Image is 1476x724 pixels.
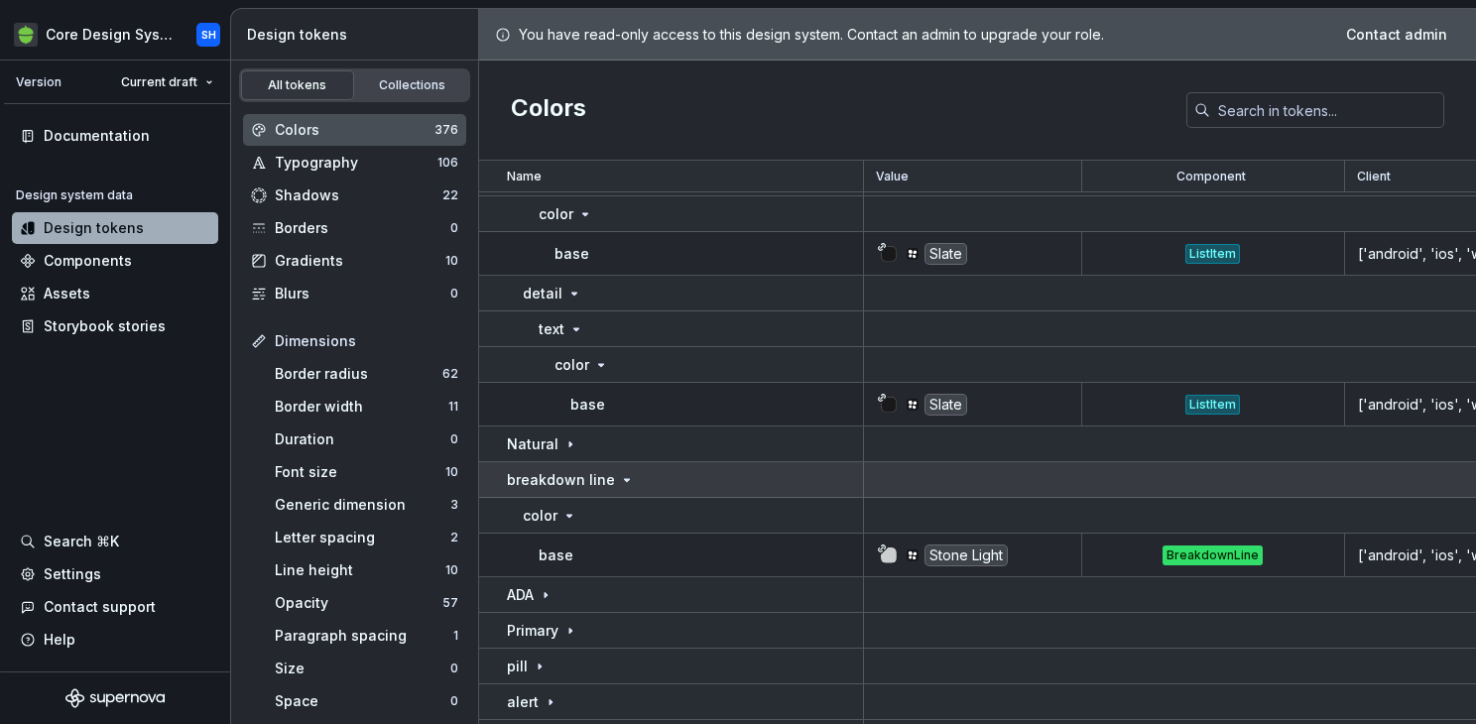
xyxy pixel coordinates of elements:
div: 0 [450,286,458,302]
div: Design tokens [247,25,470,45]
div: 106 [437,155,458,171]
p: alert [507,692,539,712]
div: 11 [448,399,458,415]
div: Blurs [275,284,450,303]
p: base [570,395,605,415]
a: Contact admin [1333,17,1460,53]
p: Natural [507,434,558,454]
input: Search in tokens... [1210,92,1444,128]
p: text [539,319,564,339]
div: Opacity [275,593,442,613]
div: Line height [275,560,445,580]
div: Paragraph spacing [275,626,453,646]
div: 376 [434,122,458,138]
a: Border radius62 [267,358,466,390]
a: Assets [12,278,218,309]
img: 236da360-d76e-47e8-bd69-d9ae43f958f1.png [14,23,38,47]
div: Storybook stories [44,316,166,336]
button: Help [12,624,218,656]
div: Slate [924,394,967,416]
a: Border width11 [267,391,466,422]
div: Generic dimension [275,495,450,515]
div: Size [275,659,450,678]
p: color [554,355,589,375]
div: Assets [44,284,90,303]
p: Primary [507,621,558,641]
div: Version [16,74,61,90]
div: Colors [275,120,434,140]
a: Shadows22 [243,180,466,211]
button: Core Design SystemSH [4,13,226,56]
p: You have read-only access to this design system. Contact an admin to upgrade your role. [519,25,1104,45]
p: detail [523,284,562,303]
a: Line height10 [267,554,466,586]
button: Search ⌘K [12,526,218,557]
p: base [539,545,573,565]
div: Duration [275,429,450,449]
div: 0 [450,220,458,236]
div: 10 [445,464,458,480]
span: Current draft [121,74,197,90]
div: ListItem [1185,395,1240,415]
div: 2 [450,530,458,545]
div: Contact support [44,597,156,617]
div: 62 [442,366,458,382]
p: Client [1357,169,1391,184]
a: Typography106 [243,147,466,179]
div: 1 [453,628,458,644]
div: Slate [924,243,967,265]
div: Dimensions [275,331,458,351]
div: 0 [450,661,458,676]
a: Paragraph spacing1 [267,620,466,652]
div: All tokens [248,77,347,93]
a: Size0 [267,653,466,684]
div: Design system data [16,187,133,203]
p: Value [876,169,909,184]
div: Stone Light [924,544,1008,566]
div: Space [275,691,450,711]
div: 0 [450,431,458,447]
p: Component [1176,169,1246,184]
a: Duration0 [267,423,466,455]
div: Letter spacing [275,528,450,547]
a: Font size10 [267,456,466,488]
div: Border radius [275,364,442,384]
a: Components [12,245,218,277]
a: Letter spacing2 [267,522,466,553]
a: Generic dimension3 [267,489,466,521]
button: Current draft [112,68,222,96]
button: Contact support [12,591,218,623]
div: 10 [445,253,458,269]
div: SH [201,27,216,43]
p: color [523,506,557,526]
div: Font size [275,462,445,482]
div: Settings [44,564,101,584]
a: Colors376 [243,114,466,146]
p: color [539,204,573,224]
div: Design tokens [44,218,144,238]
p: breakdown line [507,470,615,490]
a: Opacity57 [267,587,466,619]
a: Storybook stories [12,310,218,342]
div: Border width [275,397,448,417]
a: Design tokens [12,212,218,244]
div: Collections [363,77,462,93]
div: Documentation [44,126,150,146]
span: Contact admin [1346,25,1447,45]
a: Documentation [12,120,218,152]
div: ListItem [1185,244,1240,264]
a: Borders0 [243,212,466,244]
div: Typography [275,153,437,173]
div: 22 [442,187,458,203]
svg: Supernova Logo [65,688,165,708]
a: Blurs0 [243,278,466,309]
div: BreakdownLine [1163,545,1263,565]
p: Name [507,169,542,184]
div: Gradients [275,251,445,271]
div: 0 [450,693,458,709]
div: 57 [442,595,458,611]
div: 3 [450,497,458,513]
div: Components [44,251,132,271]
div: Borders [275,218,450,238]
